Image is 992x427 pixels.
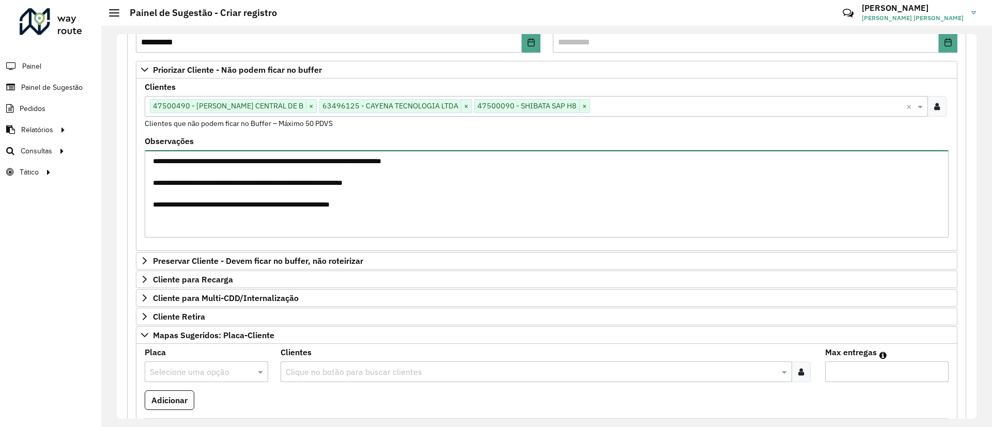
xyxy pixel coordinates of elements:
[320,100,461,112] span: 63496125 - CAYENA TECNOLOGIA LTDA
[281,346,312,358] label: Clientes
[136,326,957,344] a: Mapas Sugeridos: Placa-Cliente
[136,289,957,307] a: Cliente para Multi-CDD/Internalização
[119,7,277,19] h2: Painel de Sugestão - Criar registro
[20,167,39,178] span: Tático
[153,294,299,302] span: Cliente para Multi-CDD/Internalização
[136,252,957,270] a: Preservar Cliente - Devem ficar no buffer, não roteirizar
[20,103,45,114] span: Pedidos
[145,119,333,128] small: Clientes que não podem ficar no Buffer – Máximo 50 PDVS
[862,13,964,23] span: [PERSON_NAME] [PERSON_NAME]
[136,271,957,288] a: Cliente para Recarga
[153,331,274,339] span: Mapas Sugeridos: Placa-Cliente
[150,100,306,112] span: 47500490 - [PERSON_NAME] CENTRAL DE B
[153,257,363,265] span: Preservar Cliente - Devem ficar no buffer, não roteirizar
[522,32,540,53] button: Choose Date
[906,100,915,113] span: Clear all
[136,61,957,78] a: Priorizar Cliente - Não podem ficar no buffer
[862,3,964,13] h3: [PERSON_NAME]
[145,135,194,147] label: Observações
[475,100,579,112] span: 47500090 - SHIBATA SAP H8
[837,2,859,24] a: Contato Rápido
[136,78,957,251] div: Priorizar Cliente - Não podem ficar no buffer
[21,146,52,156] span: Consultas
[879,351,887,359] em: Máximo de clientes que serão colocados na mesma rota com os clientes informados
[145,81,176,93] label: Clientes
[825,346,877,358] label: Max entregas
[145,390,194,410] button: Adicionar
[306,100,316,113] span: ×
[153,66,322,74] span: Priorizar Cliente - Não podem ficar no buffer
[21,124,53,135] span: Relatórios
[579,100,590,113] span: ×
[939,32,957,53] button: Choose Date
[461,100,471,113] span: ×
[21,82,83,93] span: Painel de Sugestão
[153,275,233,283] span: Cliente para Recarga
[22,61,41,72] span: Painel
[145,346,166,358] label: Placa
[153,312,205,321] span: Cliente Retira
[136,308,957,325] a: Cliente Retira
